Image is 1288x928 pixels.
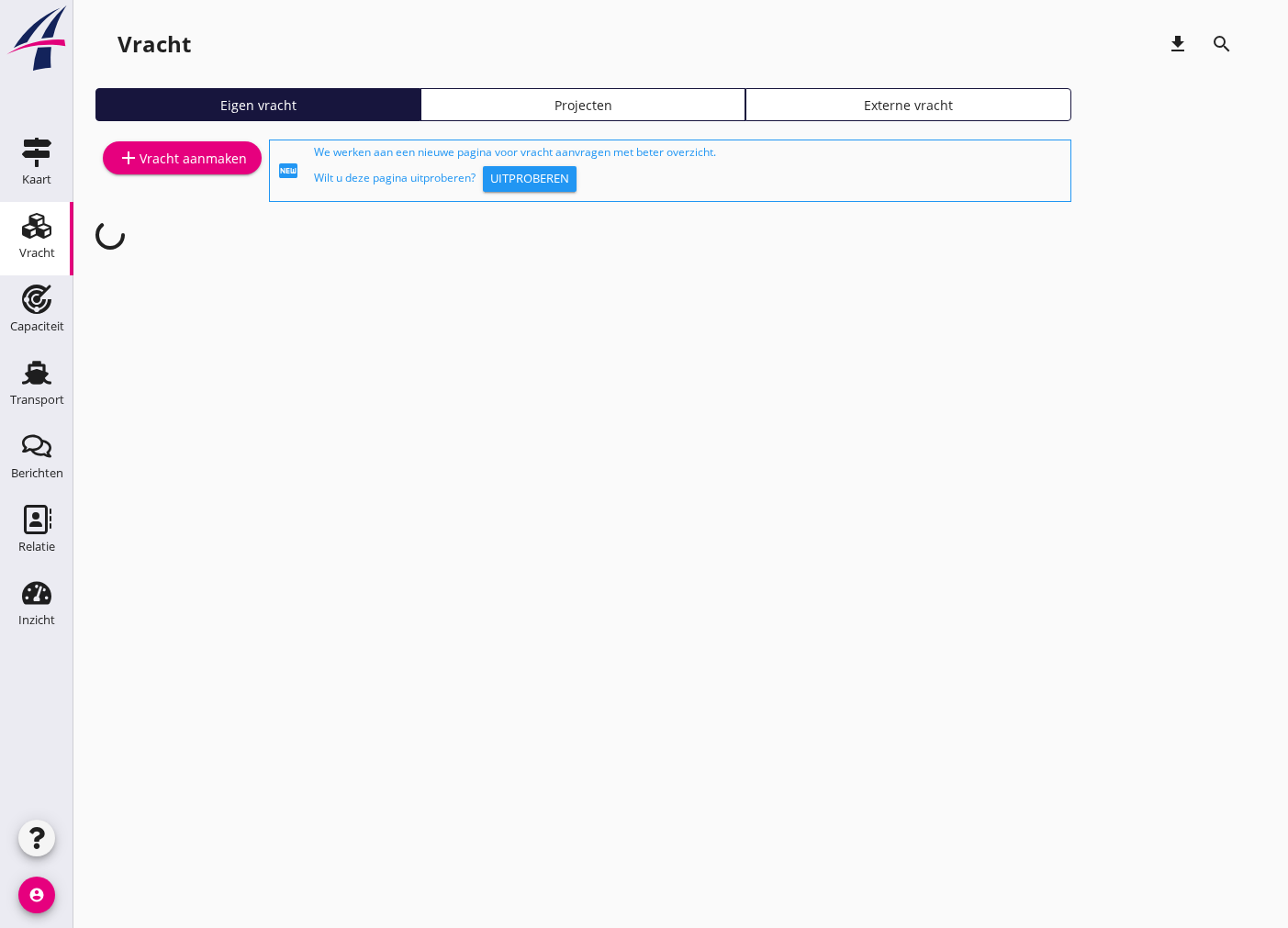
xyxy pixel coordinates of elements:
a: Eigen vracht [95,88,420,121]
div: Vracht [19,247,55,259]
div: Berichten [11,467,63,479]
button: Uitproberen [483,166,577,192]
a: Projecten [420,88,745,121]
img: logo-small.a267ee39.svg [4,5,70,73]
i: account_circle [18,877,55,913]
div: Kaart [22,173,51,185]
div: Inzicht [18,614,55,626]
i: add [118,147,140,169]
a: Vracht aanmaken [103,141,262,174]
div: Transport [10,394,64,406]
div: Vracht aanmaken [118,147,247,169]
div: Relatie [18,541,55,553]
i: search [1211,33,1233,55]
div: Projecten [429,95,737,115]
div: We werken aan een nieuwe pagina voor vracht aanvragen met beter overzicht. Wilt u deze pagina uit... [314,144,1063,197]
div: Uitproberen [490,170,569,188]
div: Eigen vracht [104,95,412,115]
div: Capaciteit [10,320,64,332]
i: download [1167,33,1189,55]
i: fiber_new [277,160,299,182]
a: Externe vracht [745,88,1070,121]
div: Vracht [118,29,191,59]
div: Externe vracht [754,95,1062,115]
